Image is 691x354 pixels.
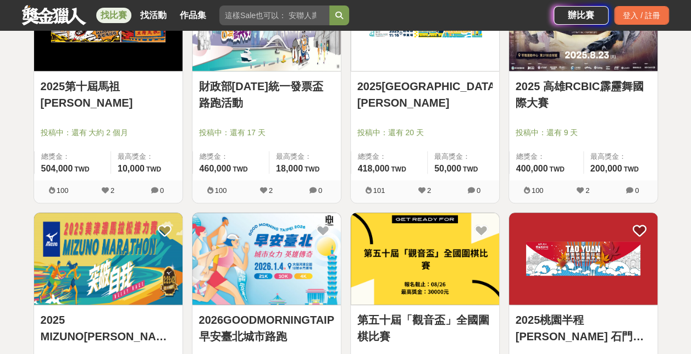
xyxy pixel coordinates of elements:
span: 100 [215,186,227,195]
span: 最高獎金： [118,151,176,162]
a: 2025 高雄RCBIC霹靂舞國際大賽 [516,78,651,111]
span: 0 [635,186,639,195]
span: TWD [233,165,247,173]
span: 2 [427,186,431,195]
span: TWD [305,165,319,173]
a: 2025[GEOGRAPHIC_DATA][PERSON_NAME] [357,78,493,111]
span: 總獎金： [358,151,421,162]
div: 登入 / 註冊 [614,6,669,25]
span: 200,000 [590,164,622,173]
span: 最高獎金： [276,151,334,162]
span: 400,000 [516,164,548,173]
span: 2 [269,186,273,195]
span: 最高獎金： [590,151,651,162]
span: 總獎金： [516,151,577,162]
span: 投稿中：還有 大約 2 個月 [41,127,176,139]
span: 0 [318,186,322,195]
span: TWD [74,165,89,173]
input: 這樣Sale也可以： 安聯人壽創意銷售法募集 [219,5,329,25]
span: TWD [463,165,478,173]
a: 找活動 [136,8,171,23]
span: TWD [391,165,406,173]
span: 0 [160,186,164,195]
img: Cover Image [34,213,183,305]
a: 2025桃園半程[PERSON_NAME] 石門水庫楓半馬 [516,312,651,345]
span: 0 [477,186,480,195]
a: 辦比賽 [554,6,609,25]
a: 第五十屆「觀音盃」全國圍棋比賽 [357,312,493,345]
span: 101 [373,186,385,195]
span: 100 [57,186,69,195]
span: TWD [146,165,161,173]
span: 2 [585,186,589,195]
a: 作品集 [175,8,211,23]
span: 總獎金： [200,151,262,162]
span: 最高獎金： [434,151,493,162]
a: 找比賽 [96,8,131,23]
span: 投稿中：還有 20 天 [357,127,493,139]
img: Cover Image [351,213,499,305]
span: 投稿中：還有 9 天 [516,127,651,139]
span: 504,000 [41,164,73,173]
span: 2 [110,186,114,195]
span: 總獎金： [41,151,104,162]
span: 50,000 [434,164,461,173]
span: 10,000 [118,164,145,173]
img: Cover Image [509,213,657,305]
span: 投稿中：還有 17 天 [199,127,334,139]
img: Cover Image [192,213,341,305]
span: TWD [623,165,638,173]
span: 460,000 [200,164,231,173]
a: 財政部[DATE]統一發票盃路跑活動 [199,78,334,111]
span: TWD [549,165,564,173]
a: 2026GOODMORNINGTAIPE 早安臺北城市路跑 [199,312,334,345]
a: 2025 MIZUNO[PERSON_NAME]接力賽 [41,312,176,345]
a: 2025第十屆馬祖[PERSON_NAME] [41,78,176,111]
span: 100 [532,186,544,195]
span: 418,000 [358,164,390,173]
span: 18,000 [276,164,303,173]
